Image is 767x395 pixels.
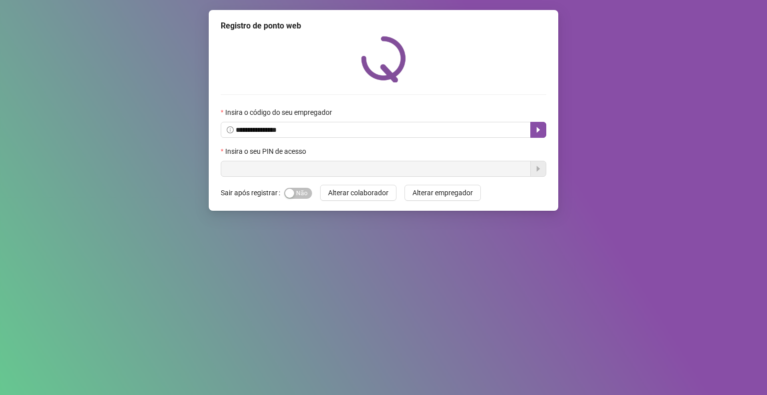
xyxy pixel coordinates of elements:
[534,126,542,134] span: caret-right
[328,187,388,198] span: Alterar colaborador
[221,107,339,118] label: Insira o código do seu empregador
[412,187,473,198] span: Alterar empregador
[221,185,284,201] label: Sair após registrar
[221,20,546,32] div: Registro de ponto web
[404,185,481,201] button: Alterar empregador
[320,185,396,201] button: Alterar colaborador
[227,126,234,133] span: info-circle
[361,36,406,82] img: QRPoint
[221,146,313,157] label: Insira o seu PIN de acesso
